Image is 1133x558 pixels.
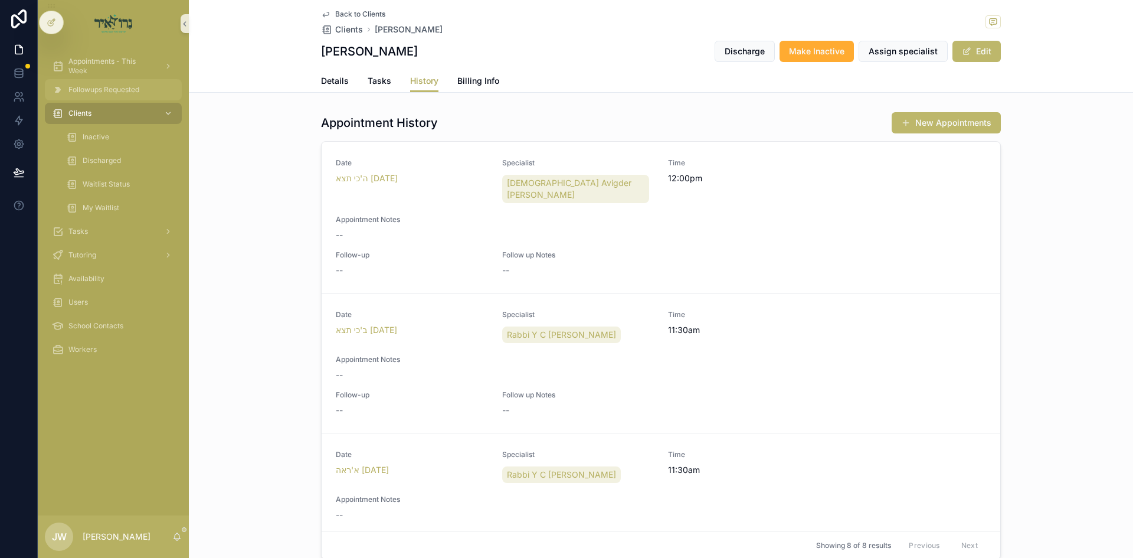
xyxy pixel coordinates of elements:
[336,158,488,168] span: Date
[45,103,182,124] a: Clients
[59,197,182,218] a: My Waitlist
[321,115,438,131] h1: Appointment History
[336,229,343,241] span: --
[59,174,182,195] a: Waitlist Status
[336,390,488,400] span: Follow-up
[502,404,509,416] span: --
[83,180,130,189] span: Waitlist Status
[507,329,616,341] span: Rabbi Y C [PERSON_NAME]
[336,450,488,459] span: Date
[502,327,621,343] a: Rabbi Y C [PERSON_NAME]
[38,47,189,376] div: scrollable content
[45,56,182,77] a: Appointments - This Week
[668,324,700,336] span: 11:30am
[68,250,96,260] span: Tutoring
[336,324,397,336] a: ב'כי תצא [DATE]
[336,495,986,504] span: Appointment Notes
[502,466,621,483] a: Rabbi Y C [PERSON_NAME]
[502,250,654,260] span: Follow up Notes
[457,70,499,94] a: Billing Info
[859,41,948,62] button: Assign specialist
[375,24,443,35] a: [PERSON_NAME]
[52,530,67,544] span: JW
[336,310,488,319] span: Date
[45,79,182,100] a: Followups Requested
[502,450,654,459] span: Specialist
[45,221,182,242] a: Tasks
[892,112,1001,133] button: New Appointments
[45,292,182,313] a: Users
[336,369,343,381] span: --
[725,45,765,57] span: Discharge
[502,158,654,168] span: Specialist
[410,70,438,93] a: History
[502,310,654,319] span: Specialist
[368,70,391,94] a: Tasks
[83,203,119,213] span: My Waitlist
[322,142,1000,293] a: Dateה'כי תצא [DATE]Specialist[DEMOGRAPHIC_DATA] Avigder [PERSON_NAME]Time12:00pmAppointment Notes...
[457,75,499,87] span: Billing Info
[68,321,123,331] span: School Contacts
[321,43,418,60] h1: [PERSON_NAME]
[68,298,88,307] span: Users
[715,41,775,62] button: Discharge
[45,268,182,289] a: Availability
[68,109,91,118] span: Clients
[502,265,509,276] span: --
[336,404,343,416] span: --
[59,150,182,171] a: Discharged
[668,450,820,459] span: Time
[336,215,986,224] span: Appointment Notes
[336,265,343,276] span: --
[668,158,820,168] span: Time
[321,24,363,35] a: Clients
[321,70,349,94] a: Details
[45,339,182,360] a: Workers
[335,9,385,19] span: Back to Clients
[335,24,363,35] span: Clients
[816,540,891,550] span: Showing 8 of 8 results
[68,57,155,76] span: Appointments - This Week
[410,75,438,87] span: History
[502,175,650,203] a: [DEMOGRAPHIC_DATA] Avigder [PERSON_NAME]
[507,177,645,201] span: [DEMOGRAPHIC_DATA] Avigder [PERSON_NAME]
[83,132,109,142] span: Inactive
[68,345,97,354] span: Workers
[336,355,986,364] span: Appointment Notes
[45,244,182,266] a: Tutoring
[869,45,938,57] span: Assign specialist
[68,227,88,236] span: Tasks
[336,250,488,260] span: Follow-up
[321,75,349,87] span: Details
[83,156,121,165] span: Discharged
[368,75,391,87] span: Tasks
[68,85,139,94] span: Followups Requested
[502,390,654,400] span: Follow up Notes
[336,509,343,521] span: --
[507,469,616,481] span: Rabbi Y C [PERSON_NAME]
[789,45,844,57] span: Make Inactive
[45,315,182,337] a: School Contacts
[321,9,385,19] a: Back to Clients
[68,274,104,283] span: Availability
[952,41,1001,62] button: Edit
[336,172,398,184] a: ה'כי תצא [DATE]
[59,126,182,148] a: Inactive
[322,293,1000,433] a: Dateב'כי תצא [DATE]SpecialistRabbi Y C [PERSON_NAME]Time11:30amAppointment Notes--Follow-up--Foll...
[94,14,133,33] img: App logo
[83,531,150,543] p: [PERSON_NAME]
[668,310,820,319] span: Time
[668,172,702,184] span: 12:00pm
[336,464,389,476] a: א'ראה [DATE]
[780,41,854,62] button: Make Inactive
[668,464,700,476] span: 11:30am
